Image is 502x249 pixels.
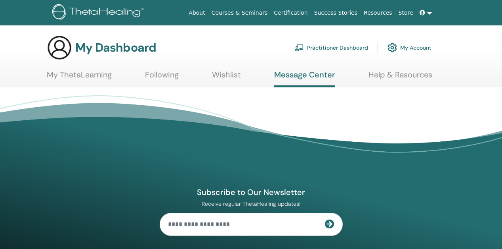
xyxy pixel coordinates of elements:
a: Courses & Seminars [208,6,271,20]
a: Wishlist [212,70,241,85]
a: Following [145,70,179,85]
img: generic-user-icon.jpg [47,35,72,60]
img: cog.svg [387,41,397,54]
a: Practitioner Dashboard [294,39,368,56]
a: Message Center [274,70,335,87]
a: Help & Resources [368,70,432,85]
p: Receive regular ThetaHealing updates! [160,200,343,207]
a: My Account [387,39,431,56]
img: chalkboard-teacher.svg [294,44,304,51]
a: About [185,6,208,20]
h3: My Dashboard [75,41,156,55]
img: logo.png [52,4,147,22]
a: Certification [271,6,311,20]
h4: Subscribe to Our Newsletter [160,187,343,197]
a: My ThetaLearning [47,70,112,85]
a: Success Stories [311,6,361,20]
a: Resources [361,6,395,20]
a: Store [395,6,416,20]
